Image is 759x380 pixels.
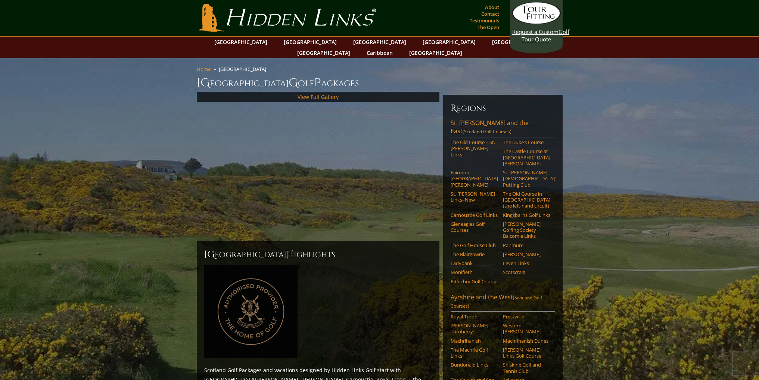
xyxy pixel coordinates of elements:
[503,139,550,145] a: The Duke’s Course
[314,75,321,90] span: P
[503,169,550,188] a: St. [PERSON_NAME] [DEMOGRAPHIC_DATA]’ Putting Club
[503,269,550,275] a: Scotscraig
[479,9,501,19] a: Contact
[298,93,339,100] a: View Full Gallery
[488,37,549,47] a: [GEOGRAPHIC_DATA]
[451,338,498,344] a: Machrihanish
[503,260,550,266] a: Leven Links
[286,249,294,261] span: H
[211,37,271,47] a: [GEOGRAPHIC_DATA]
[289,75,298,90] span: G
[503,323,550,335] a: Western [PERSON_NAME]
[503,314,550,320] a: Prestwick
[451,278,498,284] a: Pitlochry Golf Course
[363,47,396,58] a: Caribbean
[512,28,559,35] span: Request a Custom
[451,119,555,137] a: St. [PERSON_NAME] and the East(Scotland Golf Courses)
[483,2,501,12] a: About
[451,323,498,335] a: [PERSON_NAME] Turnberry
[405,47,466,58] a: [GEOGRAPHIC_DATA]
[451,191,498,203] a: St. [PERSON_NAME] Links–New
[419,37,479,47] a: [GEOGRAPHIC_DATA]
[468,15,501,26] a: Testimonials
[293,47,354,58] a: [GEOGRAPHIC_DATA]
[451,347,498,359] a: The Machrie Golf Links
[463,128,511,135] span: (Scotland Golf Courses)
[503,251,550,257] a: [PERSON_NAME]
[503,148,550,166] a: The Castle Course at [GEOGRAPHIC_DATA][PERSON_NAME]
[451,212,498,218] a: Carnoustie Golf Links
[451,251,498,257] a: The Blairgowrie
[451,169,498,188] a: Fairmont [GEOGRAPHIC_DATA][PERSON_NAME]
[451,314,498,320] a: Royal Troon
[204,249,432,261] h2: [GEOGRAPHIC_DATA] ighlights
[280,37,340,47] a: [GEOGRAPHIC_DATA]
[451,221,498,233] a: Gleneagles Golf Courses
[349,37,410,47] a: [GEOGRAPHIC_DATA]
[503,221,550,239] a: [PERSON_NAME] Golfing Society Balcomie Links
[503,242,550,248] a: Panmure
[451,260,498,266] a: Ladybank
[503,191,550,209] a: The Old Course in [GEOGRAPHIC_DATA] (the left-hand circuit)
[503,338,550,344] a: Machrihanish Dunes
[197,66,211,72] a: Home
[503,212,550,218] a: Kingsbarns Golf Links
[512,2,561,43] a: Request a CustomGolf Tour Quote
[451,293,555,312] a: Ayrshire and the West(Scotland Golf Courses)
[451,295,542,309] span: (Scotland Golf Courses)
[451,102,555,114] h6: Regions
[451,362,498,368] a: Dundonald Links
[197,75,563,90] h1: [GEOGRAPHIC_DATA] olf ackages
[476,22,501,32] a: The Open
[503,347,550,359] a: [PERSON_NAME] Links Golf Course
[451,269,498,275] a: Monifieth
[451,139,498,158] a: The Old Course – St. [PERSON_NAME] Links
[219,66,269,72] li: [GEOGRAPHIC_DATA]
[451,242,498,248] a: The Golf House Club
[503,362,550,374] a: Shiskine Golf and Tennis Club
